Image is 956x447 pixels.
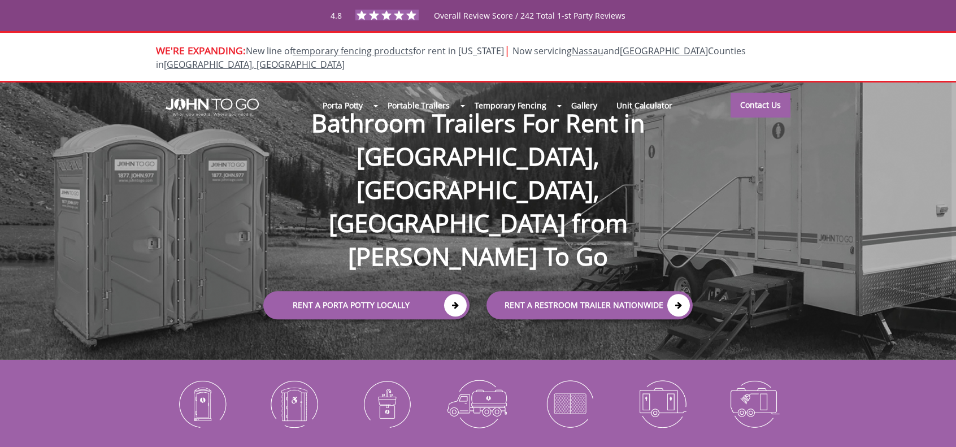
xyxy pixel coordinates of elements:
[257,374,332,433] img: ADA-Accessible-Units-icon_N.png
[607,93,682,118] a: Unit Calculator
[164,58,345,71] a: [GEOGRAPHIC_DATA], [GEOGRAPHIC_DATA]
[731,93,790,118] a: Contact Us
[164,374,240,433] img: Portable-Toilets-icon_N.png
[465,93,556,118] a: Temporary Fencing
[166,98,259,116] img: JOHN to go
[331,10,342,21] span: 4.8
[716,374,792,433] img: Shower-Trailers-icon_N.png
[263,291,470,319] a: Rent a Porta Potty Locally
[293,45,413,57] a: temporary fencing products
[562,93,607,118] a: Gallery
[252,70,704,274] h1: Bathroom Trailers For Rent in [GEOGRAPHIC_DATA], [GEOGRAPHIC_DATA], [GEOGRAPHIC_DATA] from [PERSO...
[156,44,246,57] span: WE'RE EXPANDING:
[349,374,424,433] img: Portable-Sinks-icon_N.png
[434,10,625,44] span: Overall Review Score / 242 Total 1-st Party Reviews
[504,42,510,58] span: |
[441,374,516,433] img: Waste-Services-icon_N.png
[532,374,607,433] img: Temporary-Fencing-cion_N.png
[378,93,459,118] a: Portable Trailers
[620,45,708,57] a: [GEOGRAPHIC_DATA]
[624,374,699,433] img: Restroom-Trailers-icon_N.png
[486,291,693,319] a: rent a RESTROOM TRAILER Nationwide
[313,93,372,118] a: Porta Potty
[572,45,603,57] a: Nassau
[156,45,746,71] span: New line of for rent in [US_STATE]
